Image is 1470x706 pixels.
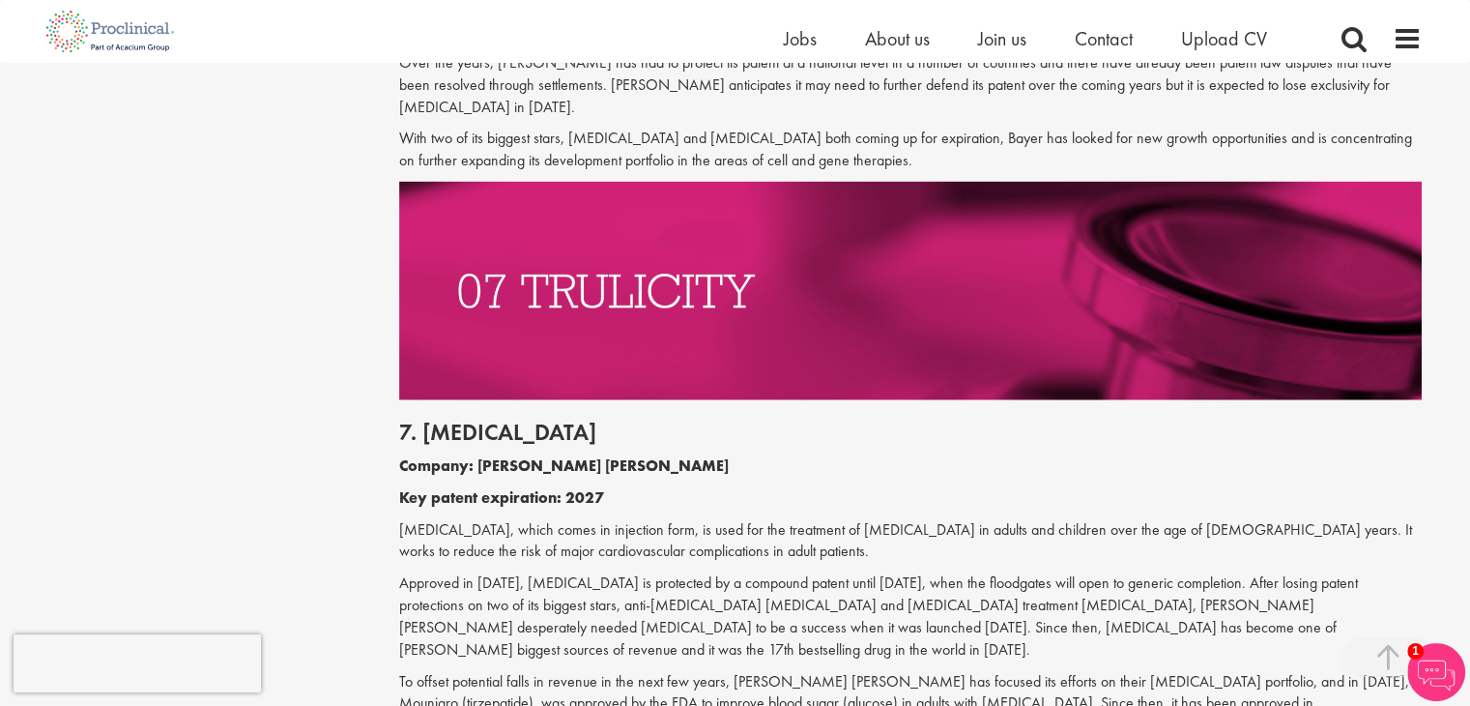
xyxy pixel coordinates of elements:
[14,634,261,692] iframe: reCAPTCHA
[1181,26,1267,51] a: Upload CV
[1407,643,1424,660] span: 1
[399,420,1422,445] h2: 7. [MEDICAL_DATA]
[399,456,729,476] b: Company: [PERSON_NAME] [PERSON_NAME]
[1407,643,1465,701] img: Chatbot
[399,182,1422,400] img: Drugs with patents due to expire Trulicity
[399,487,604,508] b: Key patent expiration: 2027
[784,26,817,51] a: Jobs
[399,519,1422,564] p: [MEDICAL_DATA], which comes in injection form, is used for the treatment of [MEDICAL_DATA] in adu...
[399,52,1422,119] p: Over the years, [PERSON_NAME] has had to protect its patent at a national level in a number of co...
[865,26,930,51] a: About us
[1075,26,1133,51] a: Contact
[399,128,1422,172] p: With two of its biggest stars, [MEDICAL_DATA] and [MEDICAL_DATA] both coming up for expiration, B...
[399,573,1422,661] p: Approved in [DATE], [MEDICAL_DATA] is protected by a compound patent until [DATE], when the flood...
[978,26,1026,51] a: Join us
